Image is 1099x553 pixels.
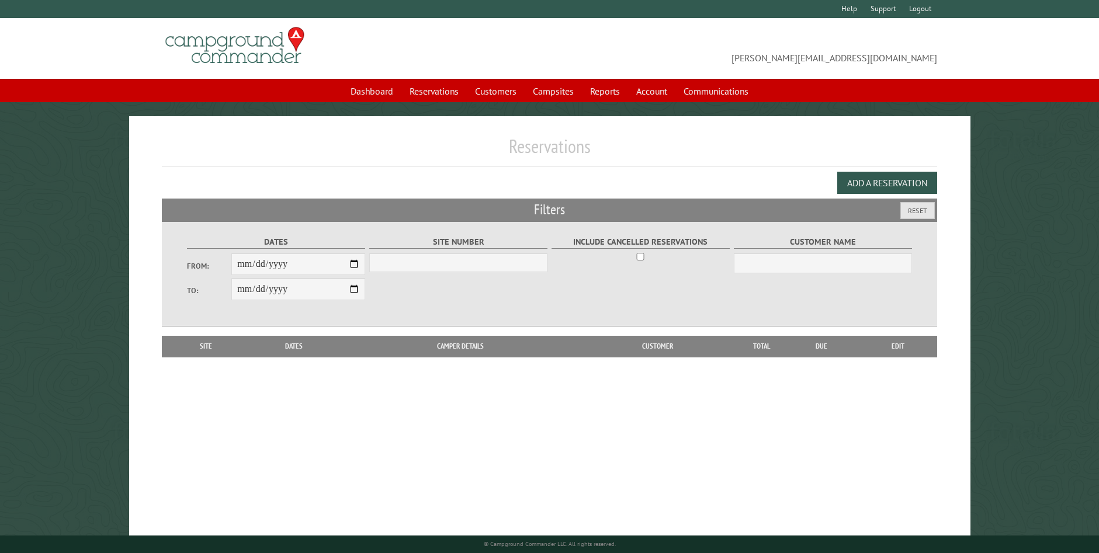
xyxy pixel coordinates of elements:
[734,235,913,249] label: Customer Name
[162,199,937,221] h2: Filters
[900,202,935,219] button: Reset
[629,80,674,102] a: Account
[468,80,524,102] a: Customers
[785,336,858,357] th: Due
[552,235,730,249] label: Include Cancelled Reservations
[244,336,344,357] th: Dates
[369,235,548,249] label: Site Number
[837,172,937,194] button: Add a Reservation
[738,336,785,357] th: Total
[583,80,627,102] a: Reports
[162,135,937,167] h1: Reservations
[403,80,466,102] a: Reservations
[484,540,616,548] small: © Campground Commander LLC. All rights reserved.
[344,336,577,357] th: Camper Details
[526,80,581,102] a: Campsites
[550,32,938,65] span: [PERSON_NAME][EMAIL_ADDRESS][DOMAIN_NAME]
[187,235,366,249] label: Dates
[858,336,937,357] th: Edit
[344,80,400,102] a: Dashboard
[162,23,308,68] img: Campground Commander
[168,336,244,357] th: Site
[187,260,231,272] label: From:
[187,285,231,296] label: To:
[577,336,738,357] th: Customer
[677,80,755,102] a: Communications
